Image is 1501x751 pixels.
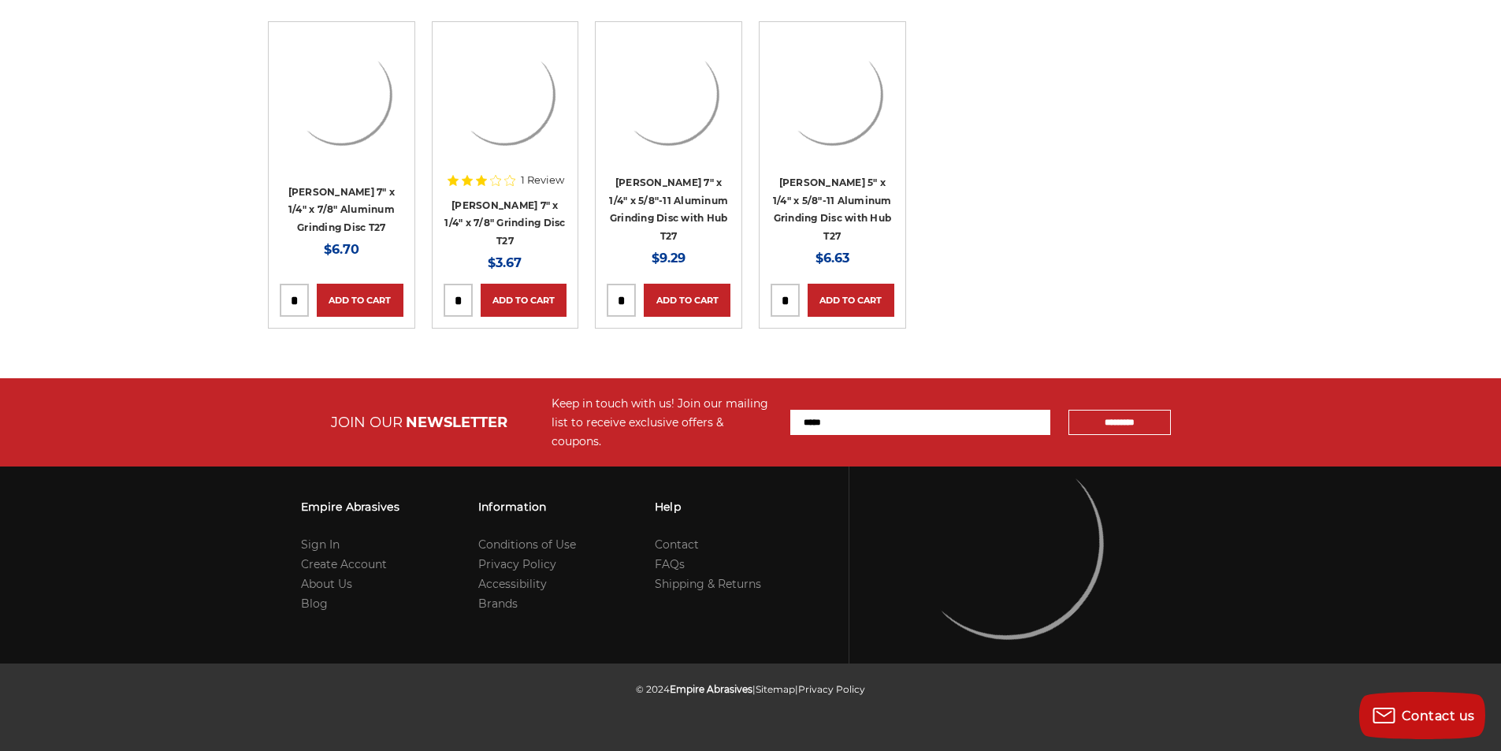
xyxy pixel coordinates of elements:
a: Conditions of Use [478,537,576,552]
span: $6.70 [324,242,359,257]
a: Add to Cart [317,284,403,317]
h3: Empire Abrasives [301,490,399,523]
a: [PERSON_NAME] 5" x 1/4" x 5/8"-11 Aluminum Grinding Disc with Hub T27 [773,177,892,242]
a: Blog [301,597,328,611]
img: 5" aluminum grinding wheel with hub [771,33,894,157]
h3: Information [478,490,576,523]
a: Sign In [301,537,340,552]
img: Empire Abrasives Logo Image [889,425,1125,661]
span: Contact us [1402,708,1475,723]
p: © 2024 | | [636,679,865,699]
a: [PERSON_NAME] 7" x 1/4" x 7/8" Aluminum Grinding Disc T27 [288,186,396,233]
a: [PERSON_NAME] 7" x 1/4" x 7/8" Grinding Disc T27 [444,199,565,247]
a: Brands [478,597,518,611]
a: Add to Cart [481,284,567,317]
div: Keep in touch with us! Join our mailing list to receive exclusive offers & coupons. [552,394,775,451]
span: NEWSLETTER [406,414,507,431]
a: Add to Cart [808,284,894,317]
a: Accessibility [478,577,547,591]
a: FAQs [655,557,685,571]
a: Add to Cart [644,284,730,317]
span: Empire Abrasives [670,683,752,695]
button: Contact us [1359,692,1485,739]
span: 1 Review [521,175,564,185]
span: $6.63 [816,251,849,266]
a: [PERSON_NAME] 7" x 1/4" x 5/8"-11 Aluminum Grinding Disc with Hub T27 [609,177,728,242]
span: JOIN OUR [331,414,403,431]
a: Sitemap [756,683,795,695]
a: About Us [301,577,352,591]
a: Create Account [301,557,387,571]
img: 7" x 1/4" x 7/8" Mercer Grinding Wheel [444,33,567,157]
span: $9.29 [652,251,685,266]
a: Contact [655,537,699,552]
h3: Help [655,490,761,523]
a: Shipping & Returns [655,577,761,591]
span: $3.67 [488,255,522,270]
img: 7" Aluminum Grinding Wheel with Hub [607,33,730,157]
a: Privacy Policy [798,683,865,695]
a: Privacy Policy [478,557,556,571]
img: 7" Aluminum Grinding Wheel [280,33,403,157]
